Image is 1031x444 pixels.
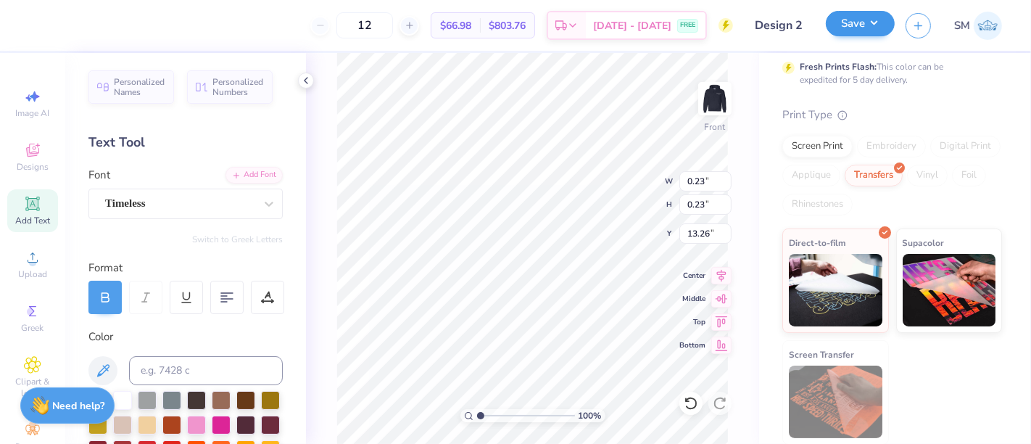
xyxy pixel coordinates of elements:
a: SM [954,12,1002,40]
span: Image AI [16,107,50,119]
div: Embroidery [857,136,926,157]
span: Add Text [15,215,50,226]
input: – – [336,12,393,38]
div: Foil [952,165,986,186]
div: Screen Print [782,136,853,157]
div: This color can be expedited for 5 day delivery. [800,60,978,86]
span: Designs [17,161,49,173]
img: Front [700,84,729,113]
div: Vinyl [907,165,948,186]
span: Top [679,317,705,327]
span: Personalized Names [114,77,165,97]
div: Applique [782,165,840,186]
span: Clipart & logos [7,376,58,399]
span: 100 % [579,409,602,422]
div: Digital Print [930,136,1001,157]
div: Print Type [782,107,1002,123]
strong: Fresh Prints Flash: [800,61,877,73]
div: Text Tool [88,133,283,152]
button: Switch to Greek Letters [192,234,283,245]
input: e.g. 7428 c [129,356,283,385]
label: Font [88,167,110,184]
span: Supacolor [903,235,945,250]
img: Supacolor [903,254,996,326]
span: Direct-to-film [789,235,846,250]
strong: Need help? [53,399,105,413]
span: SM [954,17,970,34]
span: FREE [680,20,695,30]
span: Personalized Numbers [212,77,264,97]
input: Untitled Design [744,11,815,40]
span: Middle [679,294,705,304]
div: Add Font [225,167,283,184]
span: Greek [22,322,44,334]
span: Screen Transfer [789,347,854,362]
div: Transfers [845,165,903,186]
div: Format [88,260,284,276]
img: Shruthi Mohan [974,12,1002,40]
span: Bottom [679,340,705,350]
span: Upload [18,268,47,280]
div: Front [705,120,726,133]
img: Screen Transfer [789,366,882,438]
div: Rhinestones [782,194,853,215]
span: $66.98 [440,18,471,33]
span: $803.76 [489,18,526,33]
button: Save [826,11,895,36]
span: Center [679,271,705,281]
span: [DATE] - [DATE] [593,18,671,33]
div: Color [88,329,283,345]
img: Direct-to-film [789,254,882,326]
